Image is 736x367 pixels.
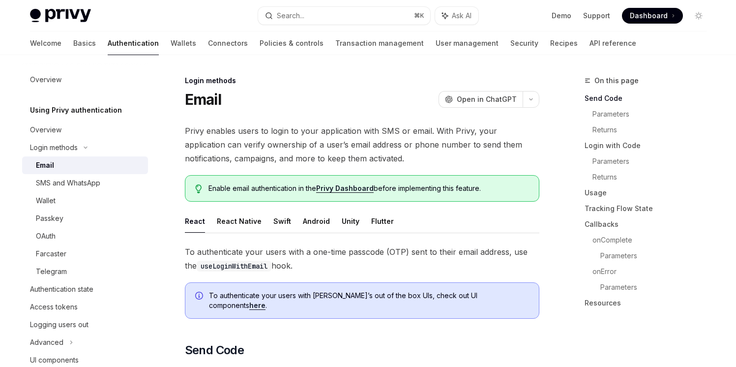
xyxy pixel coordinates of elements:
div: Overview [30,124,61,136]
a: onError [592,264,714,279]
button: Unity [342,210,359,233]
a: Recipes [550,31,578,55]
a: Connectors [208,31,248,55]
a: Authentication [108,31,159,55]
button: Flutter [371,210,394,233]
button: React Native [217,210,262,233]
span: To authenticate your users with a one-time passcode (OTP) sent to their email address, use the hook. [185,245,539,273]
div: Advanced [30,336,63,348]
a: Passkey [22,210,148,227]
a: Resources [585,295,714,311]
div: Login methods [185,76,539,86]
span: Send Code [185,342,244,358]
div: Login methods [30,142,78,153]
a: Login with Code [585,138,714,153]
a: Security [510,31,538,55]
div: UI components [30,354,79,366]
a: Welcome [30,31,61,55]
a: Returns [592,169,714,185]
span: Open in ChatGPT [457,94,517,104]
button: Ask AI [435,7,478,25]
a: Callbacks [585,216,714,232]
img: light logo [30,9,91,23]
span: To authenticate your users with [PERSON_NAME]’s out of the box UIs, check out UI components . [209,291,529,310]
div: Search... [277,10,304,22]
h1: Email [185,91,221,108]
a: Demo [552,11,571,21]
div: Farcaster [36,248,66,260]
div: Telegram [36,266,67,277]
div: Access tokens [30,301,78,313]
button: Android [303,210,330,233]
a: Overview [22,71,148,89]
span: ⌘ K [414,12,424,20]
span: Ask AI [452,11,471,21]
h5: Using Privy authentication [30,104,122,116]
button: Open in ChatGPT [439,91,523,108]
div: Wallet [36,195,56,207]
a: Access tokens [22,298,148,316]
div: SMS and WhatsApp [36,177,100,189]
a: Wallets [171,31,196,55]
a: Transaction management [335,31,424,55]
span: Privy enables users to login to your application with SMS or email. With Privy, your application ... [185,124,539,165]
svg: Tip [195,184,202,193]
button: Toggle dark mode [691,8,707,24]
a: Telegram [22,263,148,280]
div: Authentication state [30,283,93,295]
div: Email [36,159,54,171]
a: Policies & controls [260,31,324,55]
span: Enable email authentication in the before implementing this feature. [208,183,529,193]
span: On this page [594,75,639,87]
a: Tracking Flow State [585,201,714,216]
a: Farcaster [22,245,148,263]
a: Send Code [585,91,714,106]
a: Authentication state [22,280,148,298]
div: Logging users out [30,319,88,331]
a: Logging users out [22,316,148,334]
a: OAuth [22,227,148,245]
div: OAuth [36,230,56,242]
a: Usage [585,185,714,201]
a: User management [436,31,499,55]
a: Returns [592,122,714,138]
span: Dashboard [630,11,668,21]
button: Search...⌘K [258,7,430,25]
button: React [185,210,205,233]
a: SMS and WhatsApp [22,174,148,192]
a: Parameters [600,248,714,264]
svg: Info [195,292,205,302]
button: Swift [273,210,291,233]
a: here [249,301,265,310]
div: Overview [30,74,61,86]
a: Parameters [592,106,714,122]
a: Support [583,11,610,21]
a: onComplete [592,232,714,248]
a: Parameters [592,153,714,169]
a: Dashboard [622,8,683,24]
a: API reference [589,31,636,55]
a: Wallet [22,192,148,210]
a: Parameters [600,279,714,295]
a: Email [22,156,148,174]
a: Overview [22,121,148,139]
div: Passkey [36,213,63,224]
a: Basics [73,31,96,55]
code: useLoginWithEmail [197,261,271,272]
a: Privy Dashboard [316,184,374,193]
